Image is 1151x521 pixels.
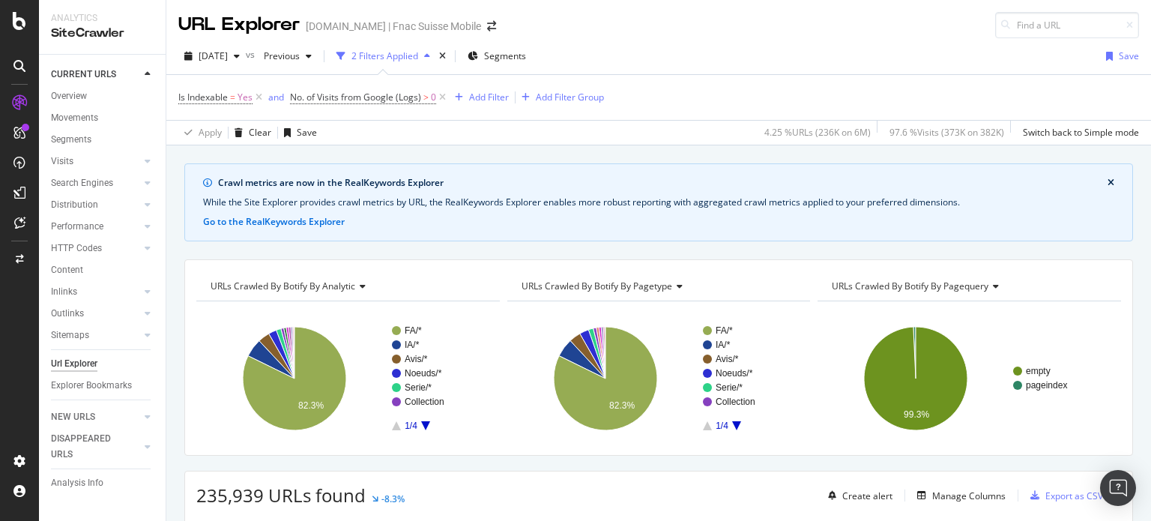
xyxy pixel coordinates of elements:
[278,121,317,145] button: Save
[522,280,672,292] span: URLs Crawled By Botify By pagetype
[178,121,222,145] button: Apply
[258,44,318,68] button: Previous
[51,262,83,278] div: Content
[51,197,140,213] a: Distribution
[436,49,449,64] div: times
[1100,470,1136,506] div: Open Intercom Messenger
[211,280,355,292] span: URLs Crawled By Botify By analytic
[822,484,892,508] button: Create alert
[1023,126,1139,139] div: Switch back to Simple mode
[462,44,532,68] button: Segments
[199,49,228,62] span: 2025 Oct. 1st
[716,397,755,407] text: Collection
[203,196,1114,209] div: While the Site Explorer provides crawl metrics by URL, the RealKeywords Explorer enables more rob...
[911,487,1006,505] button: Manage Columns
[932,490,1006,502] div: Manage Columns
[258,49,300,62] span: Previous
[1119,49,1139,62] div: Save
[51,378,155,394] a: Explorer Bookmarks
[246,48,258,61] span: vs
[818,313,1117,444] svg: A chart.
[405,382,432,393] text: Serie/*
[51,306,84,322] div: Outlinks
[199,126,222,139] div: Apply
[832,280,988,292] span: URLs Crawled By Botify By pagequery
[829,274,1108,298] h4: URLs Crawled By Botify By pagequery
[51,197,98,213] div: Distribution
[842,490,892,502] div: Create alert
[716,368,753,379] text: Noeuds/*
[609,400,635,411] text: 82.3%
[51,241,102,256] div: HTTP Codes
[51,306,140,322] a: Outlinks
[51,110,155,126] a: Movements
[51,328,89,343] div: Sitemaps
[1024,484,1103,508] button: Export as CSV
[51,25,154,42] div: SiteCrawler
[51,132,91,148] div: Segments
[536,91,604,103] div: Add Filter Group
[487,21,496,31] div: arrow-right-arrow-left
[51,328,140,343] a: Sitemaps
[1045,490,1103,502] div: Export as CSV
[203,215,345,229] button: Go to the RealKeywords Explorer
[268,91,284,103] div: and
[51,67,116,82] div: CURRENT URLS
[178,44,246,68] button: [DATE]
[51,12,154,25] div: Analytics
[904,409,929,420] text: 99.3%
[51,154,140,169] a: Visits
[1017,121,1139,145] button: Switch back to Simple mode
[995,12,1139,38] input: Find a URL
[51,219,103,235] div: Performance
[208,274,486,298] h4: URLs Crawled By Botify By analytic
[1026,380,1067,391] text: pageindex
[51,284,140,300] a: Inlinks
[716,421,728,431] text: 1/4
[405,354,428,364] text: Avis/*
[519,274,797,298] h4: URLs Crawled By Botify By pagetype
[306,19,481,34] div: [DOMAIN_NAME] | Fnac Suisse Mobile
[178,91,228,103] span: Is Indexable
[405,368,442,379] text: Noeuds/*
[51,409,95,425] div: NEW URLS
[516,88,604,106] button: Add Filter Group
[51,219,140,235] a: Performance
[484,49,526,62] span: Segments
[178,12,300,37] div: URL Explorer
[184,163,1133,241] div: info banner
[229,121,271,145] button: Clear
[290,91,421,103] span: No. of Visits from Google (Logs)
[218,176,1108,190] div: Crawl metrics are now in the RealKeywords Explorer
[51,475,155,491] a: Analysis Info
[51,110,98,126] div: Movements
[381,493,405,505] div: -8.3%
[764,126,871,139] div: 4.25 % URLs ( 236K on 6M )
[51,241,140,256] a: HTTP Codes
[51,175,113,191] div: Search Engines
[51,431,127,463] div: DISAPPEARED URLS
[196,483,366,508] span: 235,939 URLs found
[51,356,155,372] a: Url Explorer
[196,313,495,444] svg: A chart.
[249,126,271,139] div: Clear
[230,91,235,103] span: =
[51,132,155,148] a: Segments
[51,409,140,425] a: NEW URLS
[507,313,806,444] svg: A chart.
[469,91,509,103] div: Add Filter
[51,475,103,491] div: Analysis Info
[405,397,444,407] text: Collection
[298,400,324,411] text: 82.3%
[423,91,429,103] span: >
[889,126,1004,139] div: 97.6 % Visits ( 373K on 382K )
[51,356,97,372] div: Url Explorer
[51,431,140,463] a: DISAPPEARED URLS
[51,67,140,82] a: CURRENT URLS
[51,88,87,104] div: Overview
[405,421,417,431] text: 1/4
[716,354,739,364] text: Avis/*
